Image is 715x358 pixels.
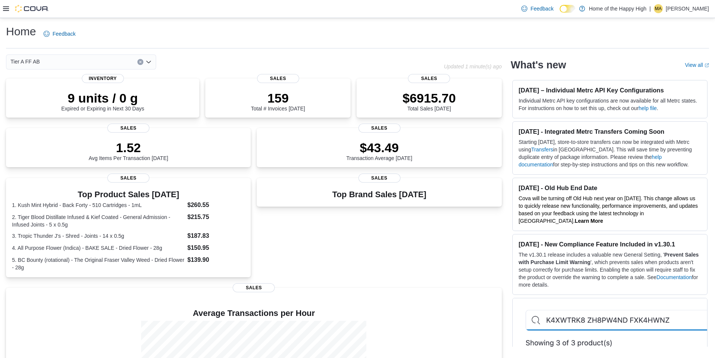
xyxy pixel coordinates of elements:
[656,274,692,280] a: Documentation
[12,309,496,318] h4: Average Transactions per Hour
[519,86,701,94] h3: [DATE] – Individual Metrc API Key Configurations
[187,255,245,264] dd: $139.90
[107,174,149,183] span: Sales
[519,184,701,192] h3: [DATE] - Old Hub End Date
[402,91,456,106] p: $6915.70
[639,105,657,111] a: help file
[530,5,553,12] span: Feedback
[12,232,184,240] dt: 3. Tropic Thunder J's - Shred - Joints - 14 x 0.5g
[519,252,699,265] strong: Prevent Sales with Purchase Limit Warning
[358,124,400,133] span: Sales
[137,59,143,65] button: Clear input
[187,213,245,222] dd: $215.75
[649,4,651,13] p: |
[346,140,412,161] div: Transaction Average [DATE]
[346,140,412,155] p: $43.49
[666,4,709,13] p: [PERSON_NAME]
[15,5,49,12] img: Cova
[358,174,400,183] span: Sales
[519,240,701,248] h3: [DATE] - New Compliance Feature Included in v1.30.1
[560,5,575,13] input: Dark Mode
[233,283,275,292] span: Sales
[12,201,184,209] dt: 1. Kush Mint Hybrid - Back Forty - 510 Cartridges - 1mL
[12,244,184,252] dt: 4. All Purpose Flower (Indica) - BAKE SALE - Dried Flower - 28g
[519,128,701,135] h3: [DATE] - Integrated Metrc Transfers Coming Soon
[251,91,305,106] p: 159
[685,62,709,68] a: View allExternal link
[575,218,603,224] a: Learn More
[53,30,75,38] span: Feedback
[408,74,450,83] span: Sales
[332,190,426,199] h3: Top Brand Sales [DATE]
[12,190,245,199] h3: Top Product Sales [DATE]
[61,91,144,106] p: 9 units / 0 g
[89,140,168,161] div: Avg Items Per Transaction [DATE]
[704,63,709,68] svg: External link
[589,4,646,13] p: Home of the Happy High
[531,147,553,153] a: Transfers
[654,4,663,13] div: Milagros Argoso
[257,74,299,83] span: Sales
[444,63,502,69] p: Updated 1 minute(s) ago
[511,59,566,71] h2: What's new
[11,57,40,66] span: Tier A FF AB
[12,256,184,271] dt: 5. BC Bounty (rotational) - The Original Fraser Valley Weed - Dried Flower - 28g
[187,231,245,240] dd: $187.83
[519,138,701,168] p: Starting [DATE], store-to-store transfers can now be integrated with Metrc using in [GEOGRAPHIC_D...
[519,154,662,168] a: help documentation
[6,24,36,39] h1: Home
[402,91,456,112] div: Total Sales [DATE]
[89,140,168,155] p: 1.52
[251,91,305,112] div: Total # Invoices [DATE]
[107,124,149,133] span: Sales
[519,251,701,289] p: The v1.30.1 release includes a valuable new General Setting, ' ', which prevents sales when produ...
[187,243,245,252] dd: $150.95
[82,74,124,83] span: Inventory
[187,201,245,210] dd: $260.55
[12,213,184,228] dt: 2. Tiger Blood Distillate Infused & Kief Coated - General Admission - Infused Joints - 5 x 0.5g
[519,195,698,224] span: Cova will be turning off Old Hub next year on [DATE]. This change allows us to quickly release ne...
[61,91,144,112] div: Expired or Expiring in Next 30 Days
[519,97,701,112] p: Individual Metrc API key configurations are now available for all Metrc states. For instructions ...
[146,59,152,65] button: Open list of options
[41,26,78,41] a: Feedback
[518,1,556,16] a: Feedback
[655,4,662,13] span: MA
